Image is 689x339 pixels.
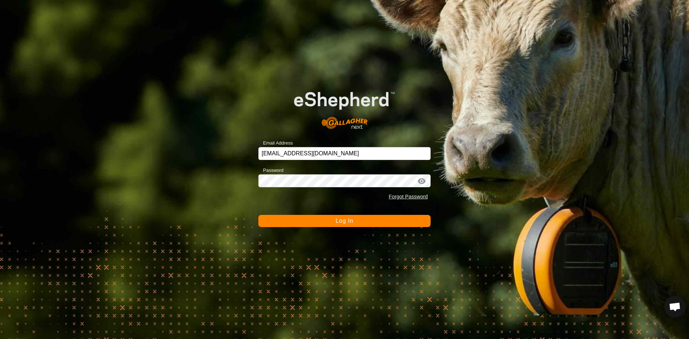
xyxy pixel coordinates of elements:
span: Log In [336,218,353,224]
a: Forgot Password [389,194,428,199]
label: Password [258,167,283,174]
img: E-shepherd Logo [276,77,413,136]
input: Email Address [258,147,431,160]
button: Log In [258,215,431,227]
div: Open chat [664,296,686,317]
label: Email Address [258,140,293,147]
